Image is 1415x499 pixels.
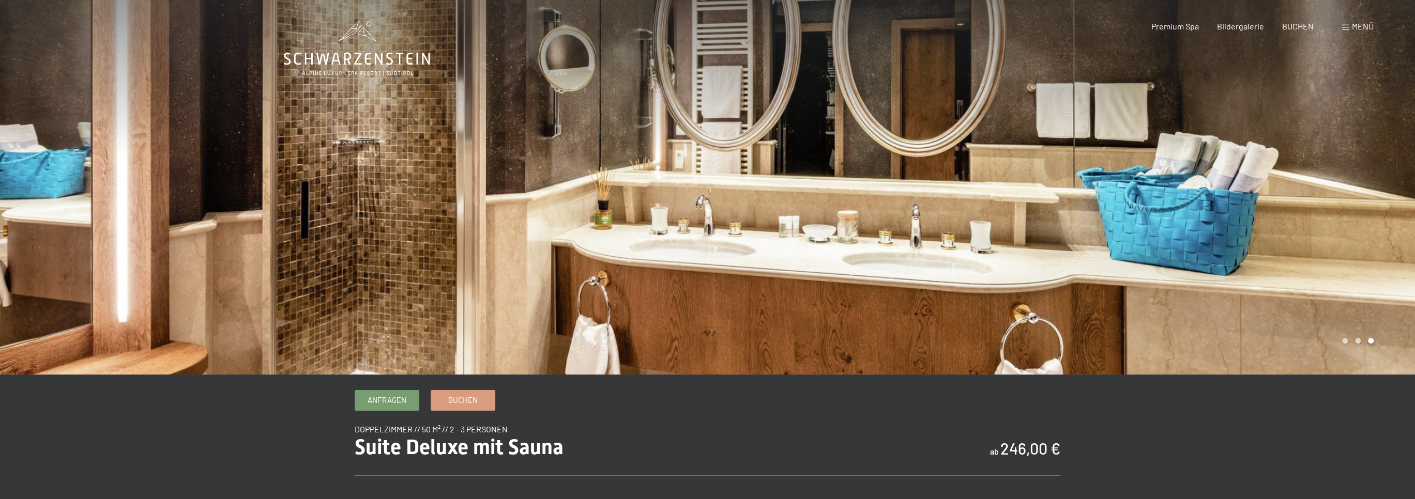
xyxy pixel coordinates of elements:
span: Anfragen [368,395,406,406]
a: Premium Spa [1151,21,1198,31]
span: Suite Deluxe mit Sauna [355,435,564,459]
a: BUCHEN [1282,21,1314,31]
span: Doppelzimmer // 50 m² // 2 - 3 Personen [355,424,508,434]
a: Bildergalerie [1217,21,1264,31]
b: 246,00 € [1000,439,1060,458]
a: Buchen [431,391,495,410]
span: ab [990,446,999,456]
span: Menü [1352,21,1374,31]
a: Anfragen [355,391,419,410]
span: Buchen [448,395,478,406]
